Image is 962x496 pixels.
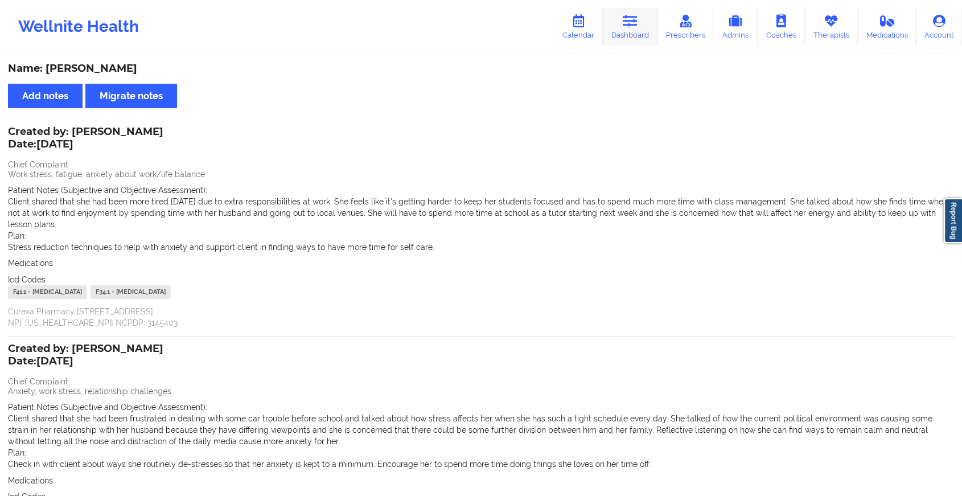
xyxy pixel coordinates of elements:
span: Patient Notes (Subjective and Objective Assessment): [8,186,207,195]
p: Client shared that she had been more tired [DATE] due to extra responsibilities at work. She feel... [8,196,954,230]
a: Calendar [554,8,603,46]
span: Plan: [8,448,26,457]
button: Migrate notes [85,84,177,108]
span: Medications [8,259,53,268]
a: Report Bug [944,198,962,243]
p: Client shared that she had been frustrated in dealing with some car trouble before school and tal... [8,413,954,447]
a: Therapists [805,8,858,46]
p: Curexa Pharmacy [STREET_ADDRESS] NPI: [US_HEALTHCARE_NPI] NCPDP: 3145403 [8,306,954,329]
span: Icd Codes [8,275,46,284]
div: F34.1 - [MEDICAL_DATA] [91,285,171,299]
span: Medications [8,476,53,485]
a: Account [916,8,962,46]
p: Stress reduction techniques to help with anxiety and support client in finding ways to have more ... [8,241,954,253]
div: Created by: [PERSON_NAME] [8,343,163,369]
p: Date: [DATE] [8,354,163,369]
div: Created by: [PERSON_NAME] [8,126,163,152]
a: Dashboard [603,8,657,46]
button: Add notes [8,84,83,108]
div: Name: [PERSON_NAME] [8,62,954,75]
span: Chief Complaint: [8,160,70,169]
a: Coaches [758,8,805,46]
p: Anxiety, work stress, relationship challenges [8,386,954,397]
a: Prescribers [657,8,714,46]
p: Work stress, fatigue, anxiety about work/life balance [8,169,954,180]
p: Check in with client about ways she routinely de-stresses so that her anxiety is kept to a minimu... [8,458,954,470]
a: Admins [713,8,758,46]
span: Patient Notes (Subjective and Objective Assessment): [8,403,207,412]
p: Date: [DATE] [8,137,163,152]
a: Medications [858,8,916,46]
span: Chief Complaint: [8,377,70,386]
div: F41.1 - [MEDICAL_DATA] [8,285,87,299]
span: Plan: [8,231,26,240]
